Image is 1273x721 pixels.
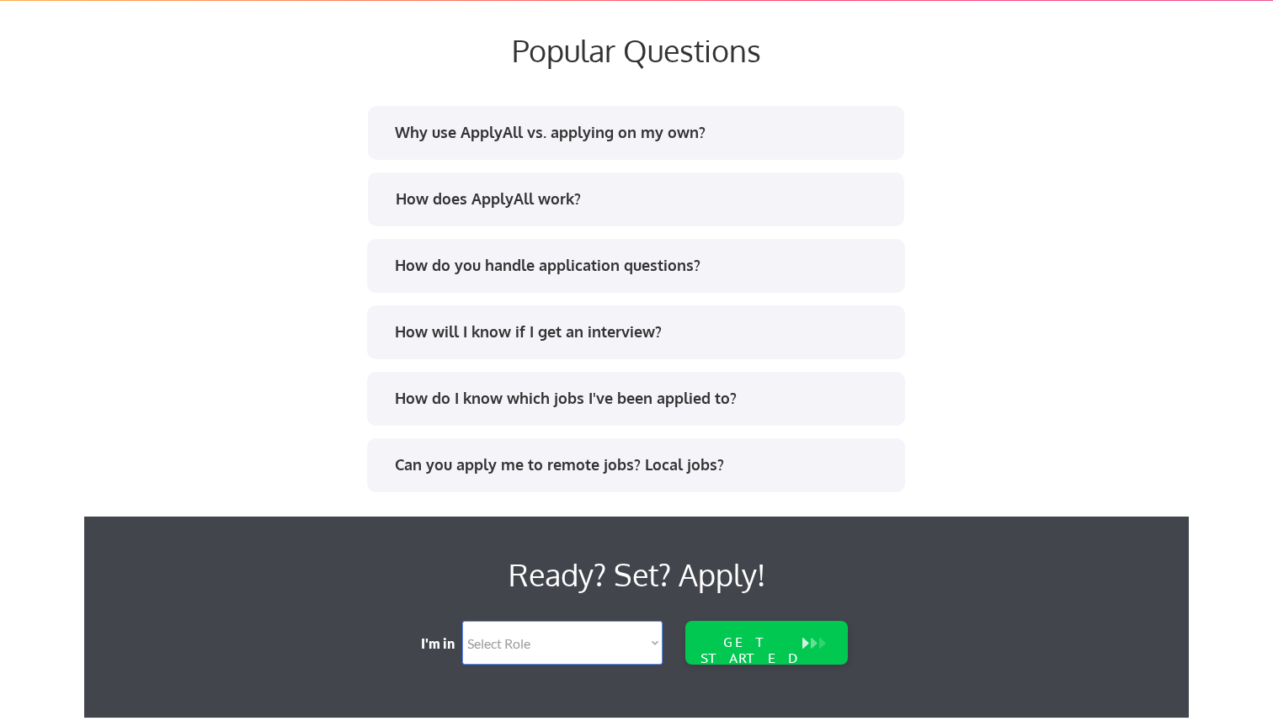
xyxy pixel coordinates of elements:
[232,32,1041,68] div: Popular Questions
[320,550,953,599] div: Ready? Set? Apply!
[396,188,890,209] div: How does ApplyAll work?
[395,321,889,342] div: How will I know if I get an interview?
[395,122,889,143] div: Why use ApplyAll vs. applying on my own?
[395,454,889,475] div: Can you apply me to remote jobs? Local jobs?
[421,634,466,653] div: I'm in
[395,388,889,409] div: How do I know which jobs I've been applied to?
[395,255,889,276] div: How do you handle application questions?
[696,634,804,666] div: GET STARTED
